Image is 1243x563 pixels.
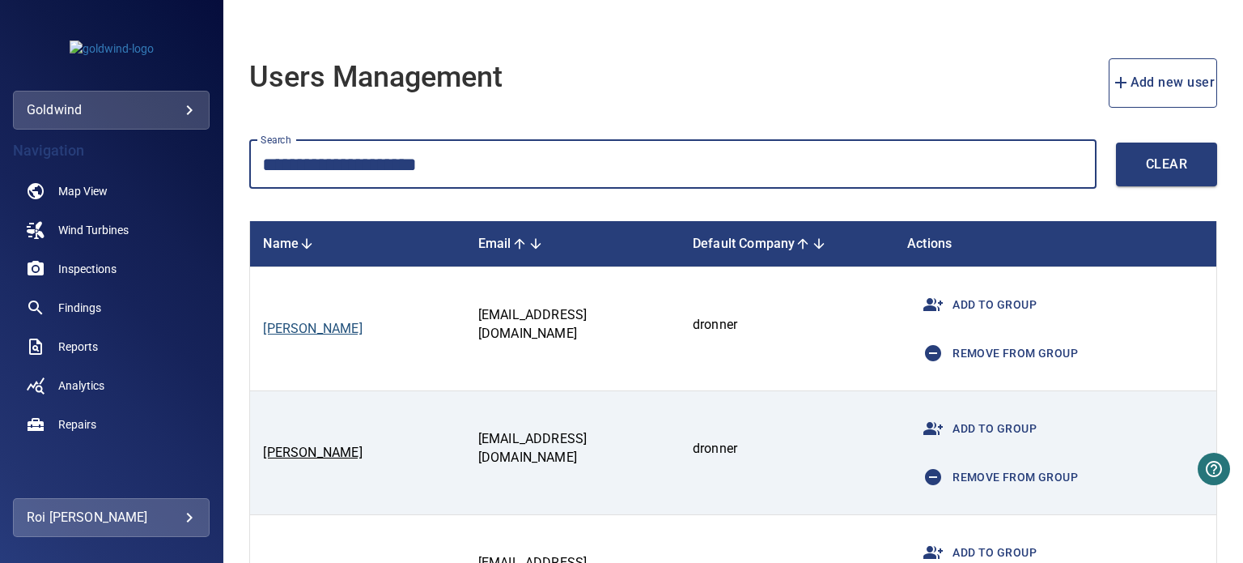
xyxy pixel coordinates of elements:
p: [EMAIL_ADDRESS][DOMAIN_NAME] [478,306,667,343]
a: [PERSON_NAME] [263,445,362,460]
span: Remove from group [914,334,1078,373]
div: goldwind [13,91,210,130]
a: repairs noActive [13,405,210,444]
p: dronner [693,440,881,459]
button: Add to group [907,404,1043,453]
span: Remove from group [914,458,1078,497]
h4: Navigation [13,143,210,159]
p: dronner [693,316,881,335]
th: Toggle SortBy [680,221,894,267]
a: inspections noActive [13,250,210,288]
th: Toggle SortBy [465,221,680,267]
div: Email [478,234,667,254]
button: Remove from group [907,453,1084,501]
div: Default Company [693,234,881,254]
span: Wind Turbines [58,222,129,238]
a: [PERSON_NAME] [263,321,362,336]
span: Findings [58,300,101,316]
button: add new user [1109,58,1218,108]
span: Add new user [1111,71,1215,94]
a: findings noActive [13,288,210,327]
h1: Users Management [249,62,503,94]
div: Roi [PERSON_NAME] [27,505,196,531]
a: windturbines noActive [13,211,210,250]
span: Map View [58,183,108,199]
span: Add to group [914,409,1037,448]
button: Clear [1116,143,1217,186]
span: Repairs [58,416,96,433]
th: Toggle SortBy [250,221,465,267]
a: analytics noActive [13,366,210,405]
span: Add to group [914,285,1037,324]
a: reports noActive [13,327,210,366]
button: Remove from group [907,329,1084,377]
button: Add to group [907,280,1043,329]
span: Inspections [58,261,117,277]
a: map noActive [13,172,210,211]
p: [EMAIL_ADDRESS][DOMAIN_NAME] [478,430,667,467]
div: Actions [907,234,1203,254]
img: goldwind-logo [70,41,154,57]
span: Analytics [58,377,104,394]
div: goldwind [27,97,196,123]
span: Reports [58,339,98,355]
div: Name [263,234,452,254]
span: Clear [1148,153,1185,176]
